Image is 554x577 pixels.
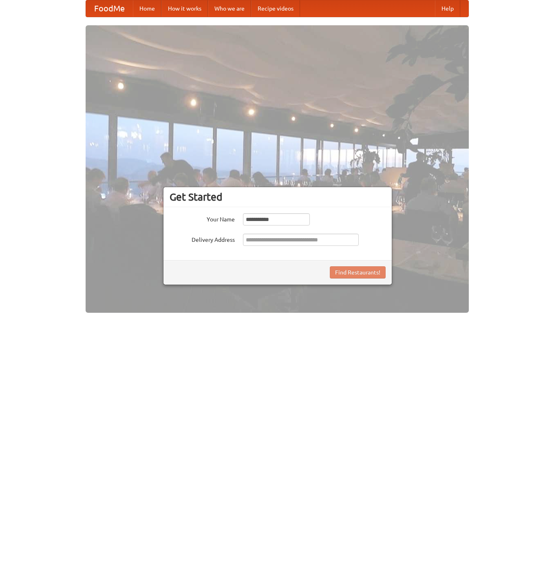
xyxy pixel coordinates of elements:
[161,0,208,17] a: How it works
[435,0,460,17] a: Help
[133,0,161,17] a: Home
[330,266,386,279] button: Find Restaurants!
[86,0,133,17] a: FoodMe
[170,191,386,203] h3: Get Started
[170,234,235,244] label: Delivery Address
[170,213,235,223] label: Your Name
[251,0,300,17] a: Recipe videos
[208,0,251,17] a: Who we are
